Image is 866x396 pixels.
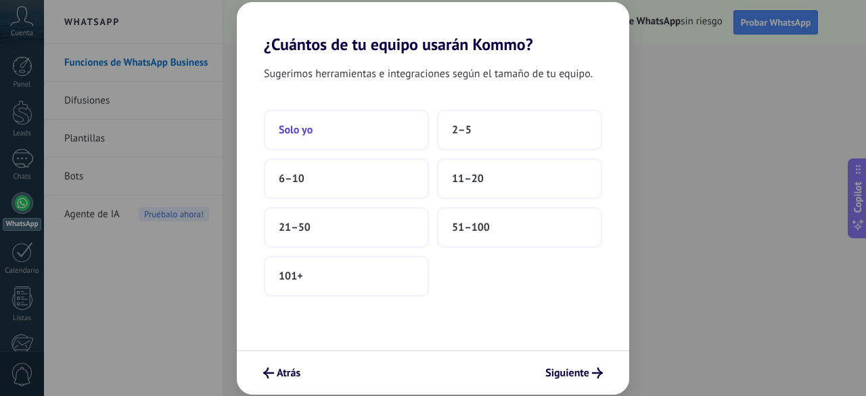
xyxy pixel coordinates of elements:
span: 51–100 [452,221,490,234]
button: Atrás [257,361,306,384]
button: 2–5 [437,110,602,150]
span: 2–5 [452,123,472,137]
button: Solo yo [264,110,429,150]
span: 101+ [279,269,303,283]
h2: ¿Cuántos de tu equipo usarán Kommo? [237,2,629,54]
span: Sugerimos herramientas e integraciones según el tamaño de tu equipo. [264,65,593,83]
button: 6–10 [264,158,429,199]
span: Solo yo [279,123,313,137]
button: Siguiente [539,361,609,384]
span: 21–50 [279,221,311,234]
button: 51–100 [437,207,602,248]
span: 6–10 [279,172,304,185]
span: Siguiente [545,368,589,378]
button: 21–50 [264,207,429,248]
button: 11–20 [437,158,602,199]
span: 11–20 [452,172,484,185]
span: Atrás [277,368,300,378]
button: 101+ [264,256,429,296]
